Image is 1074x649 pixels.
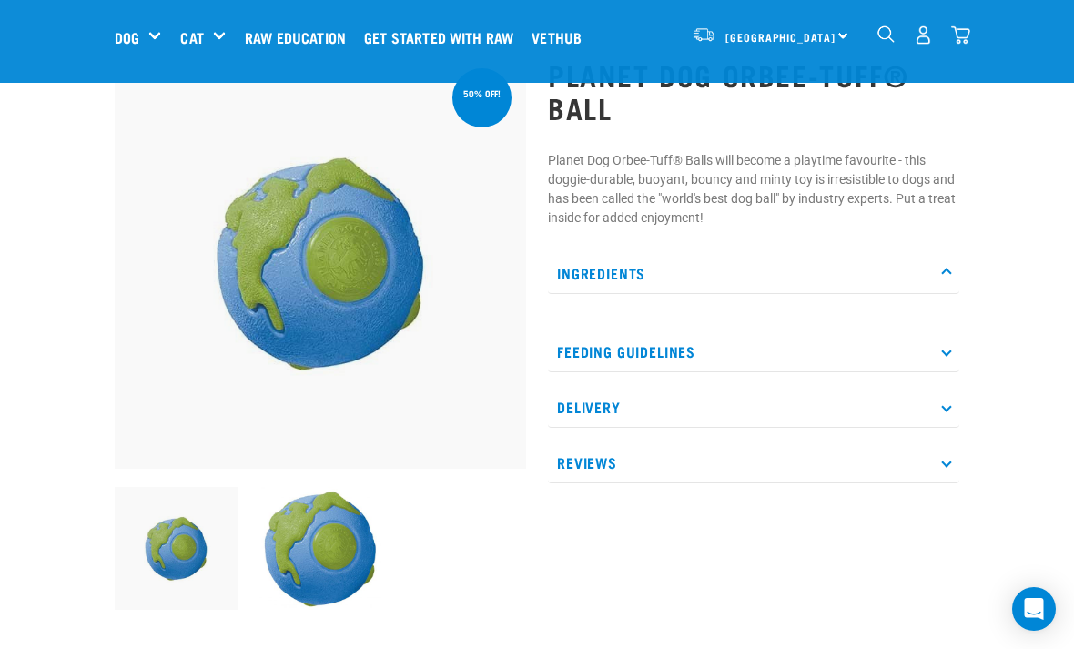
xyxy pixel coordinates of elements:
a: Get started with Raw [360,1,527,74]
span: [GEOGRAPHIC_DATA] [725,34,836,40]
img: Orbee tuff ball blue small [115,57,526,469]
div: Open Intercom Messenger [1012,587,1056,631]
p: Feeding Guidelines [548,331,959,372]
a: Cat [180,26,203,48]
img: Orbee tuff ball blue small [115,487,238,610]
img: van-moving.png [692,26,716,43]
a: Vethub [527,1,595,74]
p: Planet Dog Orbee-Tuff® Balls will become a playtime favourite - this doggie-durable, buoyant, bou... [548,151,959,228]
p: Reviews [548,442,959,483]
img: Orbee Ball [259,487,382,610]
img: home-icon@2x.png [951,25,970,45]
h1: Planet Dog Orbee-Tuff® Ball [548,58,959,124]
img: home-icon-1@2x.png [877,25,895,43]
img: user.png [914,25,933,45]
a: Dog [115,26,139,48]
p: Ingredients [548,253,959,294]
a: Raw Education [240,1,360,74]
p: Delivery [548,387,959,428]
